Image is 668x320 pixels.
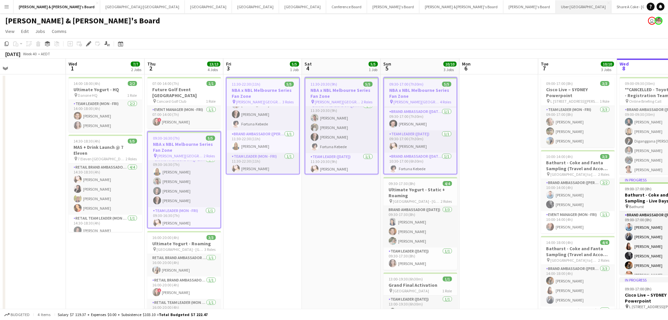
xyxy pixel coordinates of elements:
[655,17,663,25] app-user-avatar: Arrence Torres
[14,0,100,13] button: [PERSON_NAME] & [PERSON_NAME]'s Board
[279,0,326,13] button: [GEOGRAPHIC_DATA]
[420,0,504,13] button: [PERSON_NAME] & [PERSON_NAME]'s Board
[326,0,367,13] button: Conference Board
[159,312,208,317] span: Total Budgeted $7 222.47
[232,0,279,13] button: [GEOGRAPHIC_DATA]
[3,311,31,318] button: Budgeted
[11,312,30,317] span: Budgeted
[100,0,185,13] button: [GEOGRAPHIC_DATA]/[GEOGRAPHIC_DATA]
[648,17,656,25] app-user-avatar: James Millard
[504,0,556,13] button: [PERSON_NAME]'s Board
[36,312,52,317] span: 4 items
[367,0,420,13] button: [PERSON_NAME]'s Board
[58,312,208,317] div: Salary $7 119.37 + Expenses $0.00 + Subsistence $103.10 =
[556,0,612,13] button: Uber [GEOGRAPHIC_DATA]
[185,0,232,13] button: [GEOGRAPHIC_DATA]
